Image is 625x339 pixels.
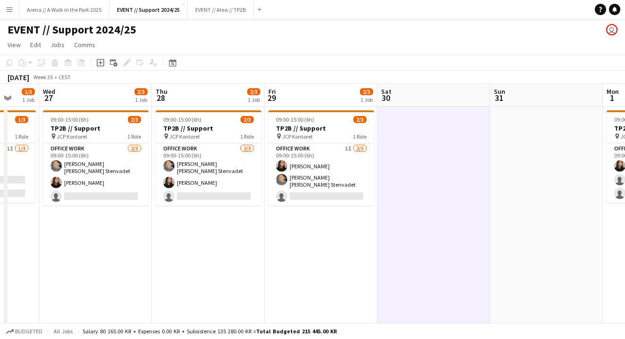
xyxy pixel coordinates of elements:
span: Edit [30,41,41,49]
span: 1 Role [240,133,254,140]
div: 1 Job [22,96,34,103]
span: Budgeted [15,328,42,335]
div: 1 Job [360,96,373,103]
span: View [8,41,21,49]
h3: TP2B // Support [268,124,374,132]
span: Wed [43,87,55,96]
h3: TP2B // Support [156,124,261,132]
a: Edit [26,39,45,51]
h1: EVENT // Support 2024/25 [8,23,136,37]
button: Budgeted [5,326,44,337]
span: JCP Kontoret [169,133,200,140]
app-job-card: 09:00-15:00 (6h)2/3TP2B // Support JCP Kontoret1 RoleOffice work2/309:00-15:00 (6h)[PERSON_NAME] ... [43,110,149,206]
span: 09:00-15:00 (6h) [50,116,89,123]
span: JCP Kontoret [57,133,87,140]
span: Sun [494,87,505,96]
span: 29 [267,92,276,103]
div: [DATE] [8,73,29,82]
span: 1/3 [22,88,35,95]
span: 27 [42,92,55,103]
app-job-card: 09:00-15:00 (6h)2/3TP2B // Support JCP Kontoret1 RoleOffice work1I2/309:00-15:00 (6h)[PERSON_NAME... [268,110,374,206]
span: 1 Role [353,133,367,140]
a: Jobs [47,39,68,51]
span: 1 Role [15,133,28,140]
app-card-role: Office work1I2/309:00-15:00 (6h)[PERSON_NAME][PERSON_NAME] [PERSON_NAME] Stenvadet [268,143,374,206]
span: All jobs [52,328,75,335]
div: Salary 80 165.00 KR + Expenses 0.00 KR + Subsistence 135 280.00 KR = [83,328,337,335]
span: 30 [380,92,392,103]
span: Jobs [50,41,65,49]
button: EVENT // Atea // TP2B [188,0,254,19]
a: View [4,39,25,51]
span: 28 [154,92,167,103]
span: 31 [492,92,505,103]
span: Comms [74,41,95,49]
span: 2/3 [134,88,148,95]
span: 2/3 [128,116,141,123]
span: 1 [605,92,619,103]
button: EVENT // Support 2024/25 [109,0,188,19]
div: 1 Job [248,96,260,103]
span: 1/3 [15,116,28,123]
span: JCP Kontoret [282,133,313,140]
span: 2/3 [241,116,254,123]
span: 2/3 [360,88,373,95]
app-job-card: 09:00-15:00 (6h)2/3TP2B // Support JCP Kontoret1 RoleOffice work2/309:00-15:00 (6h)[PERSON_NAME] ... [156,110,261,206]
div: 1 Job [135,96,147,103]
h3: TP2B // Support [43,124,149,132]
span: Fri [268,87,276,96]
app-card-role: Office work2/309:00-15:00 (6h)[PERSON_NAME] [PERSON_NAME] Stenvadet[PERSON_NAME] [156,143,261,206]
a: Comms [70,39,99,51]
app-user-avatar: Jenny Marie Ragnhild Andersen [606,24,617,35]
span: 2/3 [353,116,367,123]
span: Week 35 [31,74,55,81]
span: 09:00-15:00 (6h) [163,116,201,123]
span: Total Budgeted 215 445.00 KR [256,328,337,335]
div: CEST [58,74,71,81]
button: Arena // A Walk in the Park 2025 [19,0,109,19]
app-card-role: Office work2/309:00-15:00 (6h)[PERSON_NAME] [PERSON_NAME] Stenvadet[PERSON_NAME] [43,143,149,206]
span: Mon [607,87,619,96]
span: Sat [381,87,392,96]
span: 1 Role [127,133,141,140]
span: 09:00-15:00 (6h) [276,116,314,123]
span: Thu [156,87,167,96]
span: 2/3 [247,88,260,95]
